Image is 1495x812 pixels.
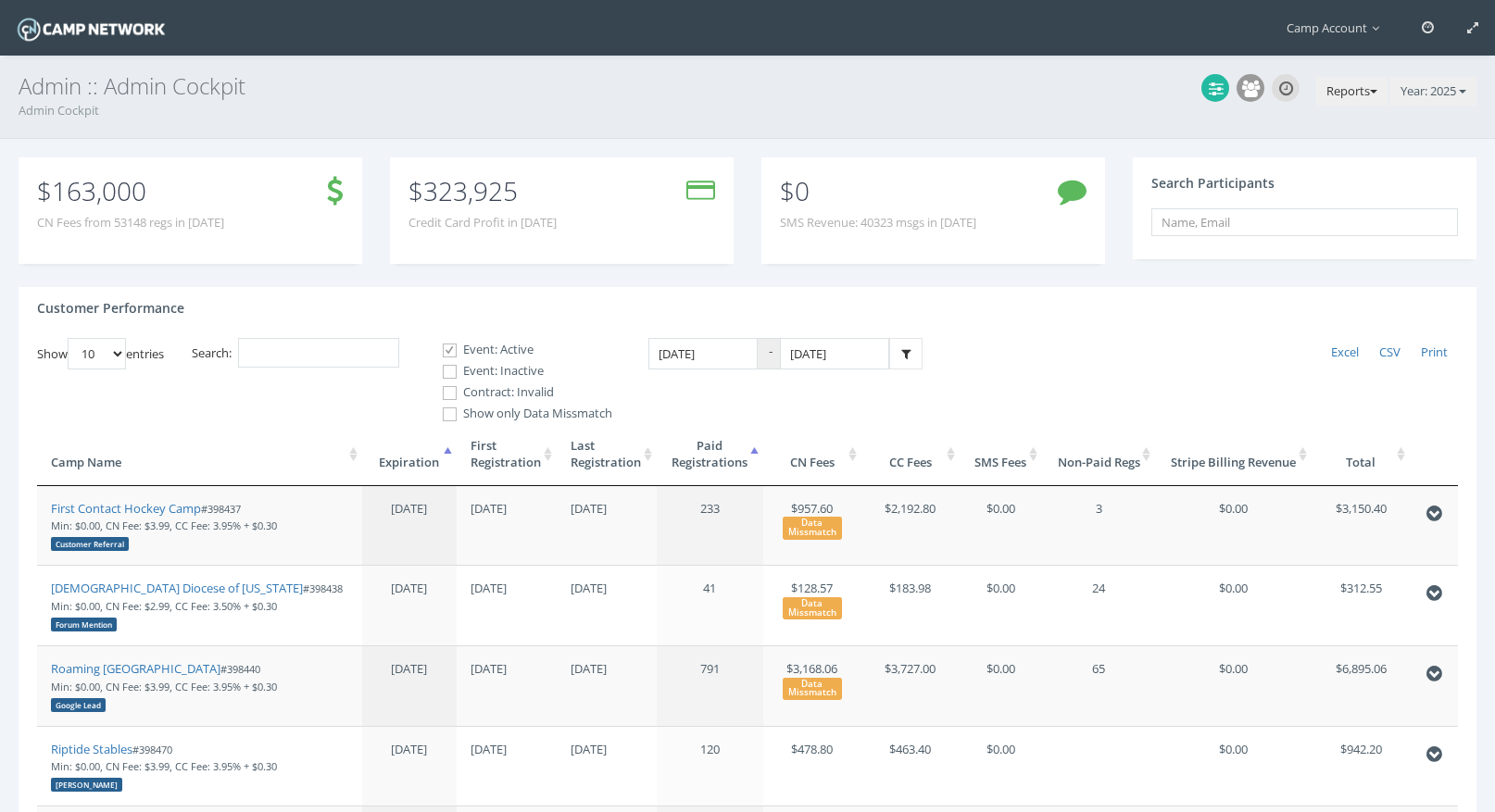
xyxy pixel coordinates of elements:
td: $312.55 [1312,565,1410,645]
div: Google Lead [51,698,106,712]
td: $463.40 [861,726,960,806]
div: Data Missmatch [783,678,842,700]
button: Year: 2025 [1390,77,1476,106]
input: Date Range: To [780,338,889,370]
td: $478.80 [763,726,861,806]
th: CC Fees: activate to sort column ascending [861,423,960,486]
td: $3,150.40 [1312,486,1410,566]
h3: Admin :: Admin Cockpit [19,74,1476,98]
td: 120 [657,726,763,806]
td: [DATE] [457,565,557,645]
input: Search: [238,338,399,369]
td: $0.00 [960,645,1043,726]
td: $2,192.80 [861,486,960,566]
div: Data Missmatch [783,597,842,619]
h4: Customer Performance [37,301,184,315]
td: $3,168.06 [763,645,861,726]
div: Customer Referral [51,537,129,551]
label: Contract: Invalid [427,383,612,402]
label: Show only Data Missmatch [427,405,612,423]
td: 233 [657,486,763,566]
input: Date Range: From [648,338,758,370]
span: 323,925 [423,173,518,208]
label: Event: Active [427,341,612,359]
span: Year: 2025 [1401,82,1456,99]
td: $0.00 [960,726,1043,806]
span: [DATE] [391,500,427,517]
small: #398438 Min: $0.00, CN Fee: $2.99, CC Fee: 3.50% + $0.30 [51,581,343,630]
td: 24 [1042,565,1155,645]
td: 65 [1042,645,1155,726]
td: $183.98 [861,565,960,645]
label: Event: Inactive [427,362,612,381]
a: CSV [1369,338,1411,368]
td: $6,895.06 [1312,645,1410,726]
small: #398440 Min: $0.00, CN Fee: $3.99, CC Fee: 3.95% + $0.30 [51,662,277,710]
td: $942.20 [1312,726,1410,806]
td: [DATE] [457,726,557,806]
h4: Search Participants [1151,176,1275,190]
a: First Contact Hockey Camp [51,500,201,517]
span: [DATE] [391,580,427,596]
td: [DATE] [557,726,657,806]
div: Forum Mention [51,618,117,631]
span: Print [1421,344,1448,360]
td: $0.00 [1155,726,1312,806]
span: [DATE] [391,741,427,757]
th: SMS Fees: activate to sort column ascending [960,423,1043,486]
input: Name, Email [1151,208,1458,236]
td: [DATE] [557,565,657,645]
label: Show entries [37,338,164,369]
th: Total: activate to sort column ascending [1312,423,1410,486]
th: FirstRegistration: activate to sort column ascending [457,423,557,486]
a: [DEMOGRAPHIC_DATA] Diocese of [US_STATE] [51,580,303,596]
a: Roaming [GEOGRAPHIC_DATA] [51,660,220,677]
label: Search: [192,338,399,369]
td: [DATE] [557,486,657,566]
span: - [758,338,780,370]
img: Camp Network [14,13,169,45]
td: [DATE] [557,645,657,726]
span: [DATE] [391,660,427,677]
span: 163,000 [52,173,146,208]
small: #398437 Min: $0.00, CN Fee: $3.99, CC Fee: 3.95% + $0.30 [51,502,277,550]
p: $ [37,181,224,201]
td: $957.60 [763,486,861,566]
p: $ [408,181,557,201]
td: $0.00 [1155,565,1312,645]
td: $0.00 [960,486,1043,566]
span: CSV [1379,344,1401,360]
select: Showentries [68,338,126,369]
td: 41 [657,565,763,645]
span: SMS Revenue: 40323 msgs in [DATE] [780,214,976,231]
small: #398470 Min: $0.00, CN Fee: $3.99, CC Fee: 3.95% + $0.30 [51,743,277,791]
td: $3,727.00 [861,645,960,726]
div: Data Missmatch [783,517,842,539]
th: LastRegistration: activate to sort column ascending [557,423,657,486]
span: Camp Account [1287,19,1388,36]
th: PaidRegistrations: activate to sort column ascending [657,423,763,486]
span: Credit Card Profit in [DATE] [408,214,557,231]
span: CN Fees from 53148 regs in [DATE] [37,214,224,231]
td: 3 [1042,486,1155,566]
td: [DATE] [457,486,557,566]
a: Riptide Stables [51,741,132,757]
th: Non-Paid Regs: activate to sort column ascending [1042,423,1155,486]
th: Expiration: activate to sort column descending [362,423,457,486]
a: Print [1411,338,1458,368]
td: $128.57 [763,565,861,645]
td: $0.00 [1155,486,1312,566]
td: [DATE] [457,645,557,726]
td: $0.00 [1155,645,1312,726]
a: Excel [1321,338,1369,368]
td: 791 [657,645,763,726]
button: Reports [1316,77,1388,106]
span: $0 [780,173,810,208]
span: Excel [1331,344,1359,360]
div: [PERSON_NAME] [51,778,122,792]
th: CN Fees: activate to sort column ascending [763,423,861,486]
td: $0.00 [960,565,1043,645]
th: Stripe Billing Revenue: activate to sort column ascending [1155,423,1312,486]
th: Camp Name: activate to sort column ascending [37,423,362,486]
a: Admin Cockpit [19,102,99,119]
